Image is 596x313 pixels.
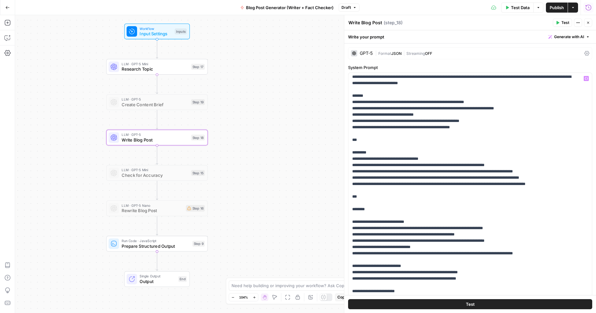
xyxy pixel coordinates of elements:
span: Workflow [140,26,172,31]
div: LLM · GPT-5 NanoRewrite Blog PostStep 16 [106,200,208,216]
div: Write your prompt [344,30,596,43]
div: LLM · GPT-5 MiniCheck for AccuracyStep 15 [106,165,208,181]
div: Step 16 [186,205,205,212]
span: JSON [391,51,402,56]
button: Publish [546,3,568,13]
div: GPT-5 [360,51,373,55]
span: Write Blog Post [122,136,188,143]
g: Edge from step_15 to step_16 [156,181,158,200]
span: Check for Accuracy [122,172,188,178]
div: Step 18 [191,135,205,141]
div: LLM · GPT-5Create Content BriefStep 19 [106,94,208,110]
span: LLM · GPT-5 [122,96,188,102]
div: Inputs [175,28,187,34]
button: Test Data [501,3,533,13]
span: LLM · GPT-5 [122,132,188,137]
span: LLM · GPT-5 Mini [122,167,188,173]
button: Test [553,19,572,27]
span: Streaming [406,51,425,56]
g: Edge from step_18 to step_15 [156,145,158,164]
g: Edge from step_19 to step_18 [156,110,158,129]
span: OFF [425,51,432,56]
span: Test [561,20,569,26]
span: ( step_18 ) [384,20,403,26]
span: Single Output [140,274,175,279]
button: Copy [335,293,349,301]
span: Run Code · JavaScript [122,238,190,243]
div: LLM · GPT-5Write Blog PostStep 18 [106,130,208,145]
div: Run Code · JavaScriptPrepare Structured OutputStep 9 [106,236,208,252]
span: Input Settings [140,31,172,37]
button: Draft [339,3,359,12]
span: LLM · GPT-5 Mini [122,61,188,67]
textarea: Write Blog Post [348,20,382,26]
div: LLM · GPT-5 MiniResearch TopicStep 17 [106,59,208,75]
g: Edge from step_9 to end [156,252,158,270]
button: Test [348,299,592,309]
span: Test [466,301,475,307]
div: WorkflowInput SettingsInputs [106,24,208,39]
button: Blog Post Generator (Writer + Fact Checker) [237,3,337,13]
span: Format [378,51,391,56]
g: Edge from start to step_17 [156,39,158,58]
span: Research Topic [122,66,188,72]
span: Generate with AI [554,34,584,40]
div: End [178,276,187,282]
span: Test Data [511,4,530,11]
span: 104% [239,295,248,300]
span: Copy [337,294,347,300]
span: Prepare Structured Output [122,243,190,249]
span: | [402,50,406,56]
span: | [375,50,378,56]
span: Rewrite Blog Post [122,207,183,214]
span: Output [140,278,175,285]
button: Generate with AI [546,33,592,41]
g: Edge from step_17 to step_19 [156,75,158,94]
div: Step 15 [191,170,205,176]
span: LLM · GPT-5 Nano [122,203,183,208]
div: Single OutputOutputEnd [106,271,208,287]
span: Blog Post Generator (Writer + Fact Checker) [246,4,334,11]
div: Step 19 [191,99,205,105]
span: Create Content Brief [122,101,188,108]
div: Step 9 [192,241,205,247]
div: Step 17 [191,64,205,70]
label: System Prompt [348,64,592,71]
g: Edge from step_16 to step_9 [156,216,158,235]
span: Draft [341,5,351,10]
span: Publish [550,4,564,11]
